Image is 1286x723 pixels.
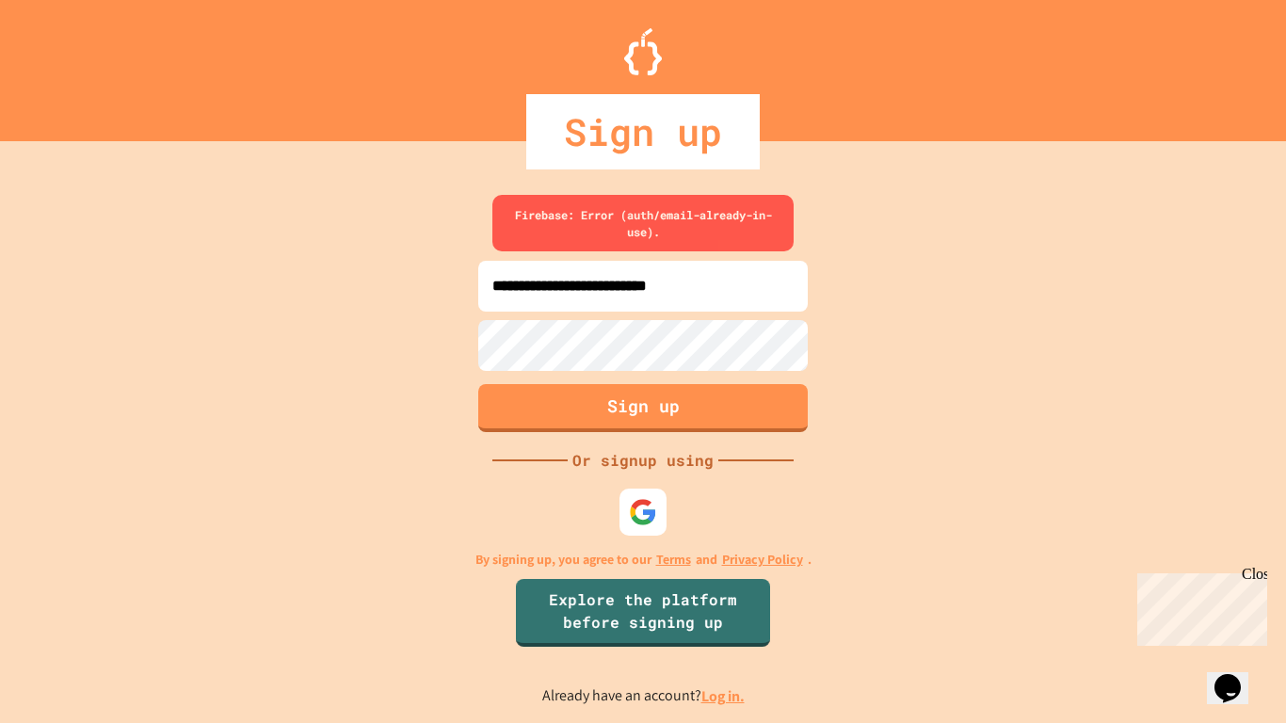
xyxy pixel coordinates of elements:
a: Terms [656,550,691,570]
iframe: chat widget [1207,648,1267,704]
p: Already have an account? [542,684,745,708]
div: Or signup using [568,449,718,472]
div: Sign up [526,94,760,169]
a: Privacy Policy [722,550,803,570]
button: Sign up [478,384,808,432]
img: google-icon.svg [629,498,657,526]
a: Explore the platform before signing up [516,579,770,647]
p: By signing up, you agree to our and . [475,550,812,570]
img: Logo.svg [624,28,662,75]
a: Log in. [701,686,745,706]
div: Firebase: Error (auth/email-already-in-use). [492,195,794,251]
div: Chat with us now!Close [8,8,130,120]
iframe: chat widget [1130,566,1267,646]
